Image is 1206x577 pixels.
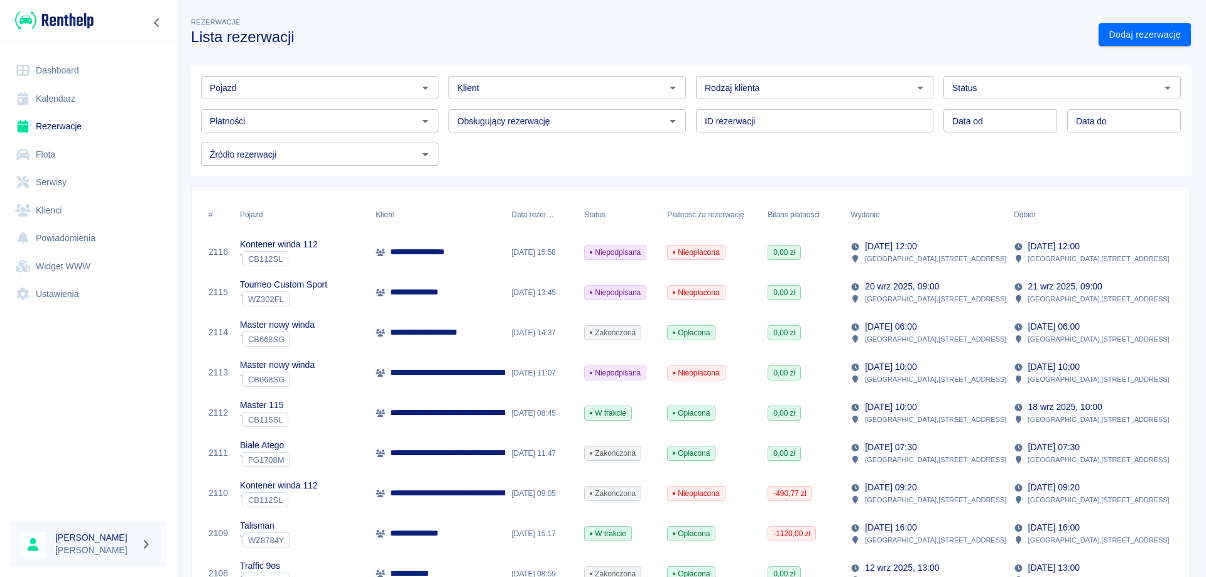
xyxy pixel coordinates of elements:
[209,286,228,299] a: 2115
[761,197,844,232] div: Bilans płatności
[240,372,315,387] div: `
[240,197,263,232] div: Pojazd
[585,488,641,499] span: Zakończona
[865,333,1006,345] p: [GEOGRAPHIC_DATA] , [STREET_ADDRESS]
[55,544,136,557] p: [PERSON_NAME]
[1028,441,1080,454] p: [DATE] 07:30
[55,531,136,544] h6: [PERSON_NAME]
[668,287,724,298] span: Nieopłacona
[1028,561,1080,574] p: [DATE] 13:00
[865,293,1006,305] p: [GEOGRAPHIC_DATA] , [STREET_ADDRESS]
[865,414,1006,425] p: [GEOGRAPHIC_DATA] , [STREET_ADDRESS]
[844,197,1007,232] div: Wydanie
[664,79,682,97] button: Otwórz
[943,109,1057,132] input: DD.MM.YYYY
[880,206,898,224] button: Sort
[1008,197,1170,232] div: Odbiór
[668,327,715,338] span: Opłacona
[202,197,234,232] div: #
[243,455,290,465] span: FG1708M
[668,448,715,459] span: Opłacona
[768,197,820,232] div: Bilans płatności
[865,521,916,534] p: [DATE] 16:00
[209,245,228,259] a: 2116
[1028,494,1170,505] p: [GEOGRAPHIC_DATA] , [STREET_ADDRESS]
[668,407,715,419] span: Opłacona
[10,85,166,113] a: Kalendarz
[1028,240,1080,253] p: [DATE] 12:00
[209,197,213,232] div: #
[376,197,394,232] div: Klient
[1028,414,1170,425] p: [GEOGRAPHIC_DATA] , [STREET_ADDRESS]
[15,10,94,31] img: Renthelp logo
[10,280,166,308] a: Ustawienia
[209,326,228,339] a: 2114
[240,519,290,532] p: Talisman
[865,494,1006,505] p: [GEOGRAPHIC_DATA] , [STREET_ADDRESS]
[148,14,166,31] button: Zwiń nawigację
[505,473,578,514] div: [DATE] 09:05
[416,112,434,130] button: Otwórz
[240,492,318,507] div: `
[1028,401,1102,414] p: 18 wrz 2025, 10:00
[667,197,744,232] div: Płatność za rezerwację
[243,335,290,344] span: CB668SG
[664,112,682,130] button: Otwórz
[10,224,166,252] a: Powiadomienia
[369,197,505,232] div: Klient
[209,527,228,540] a: 2109
[768,488,811,499] span: -490,77 zł
[1028,320,1080,333] p: [DATE] 06:00
[10,141,166,169] a: Flota
[1067,109,1181,132] input: DD.MM.YYYY
[661,197,761,232] div: Płatność za rezerwację
[578,197,661,232] div: Status
[240,399,288,412] p: Master 115
[505,313,578,353] div: [DATE] 14:37
[865,561,939,574] p: 12 wrz 2025, 13:00
[1028,374,1170,385] p: [GEOGRAPHIC_DATA] , [STREET_ADDRESS]
[240,278,327,291] p: Tourneo Custom Sport
[1036,206,1053,224] button: Sort
[243,536,290,545] span: WZ8784Y
[505,272,578,313] div: [DATE] 13:45
[10,252,166,281] a: Widget WWW
[416,146,434,163] button: Otwórz
[768,287,800,298] span: 0,00 zł
[585,448,641,459] span: Zakończona
[584,197,606,232] div: Status
[865,374,1006,385] p: [GEOGRAPHIC_DATA] , [STREET_ADDRESS]
[585,528,631,539] span: W trakcie
[1028,534,1170,546] p: [GEOGRAPHIC_DATA] , [STREET_ADDRESS]
[240,532,290,547] div: `
[865,280,939,293] p: 20 wrz 2025, 09:00
[209,446,228,460] a: 2111
[768,247,800,258] span: 0,00 zł
[505,393,578,433] div: [DATE] 08:45
[240,479,318,492] p: Kontener winda 112
[505,353,578,393] div: [DATE] 11:07
[505,232,578,272] div: [DATE] 15:58
[209,366,228,379] a: 2113
[865,320,916,333] p: [DATE] 06:00
[768,367,800,379] span: 0,00 zł
[554,206,572,224] button: Sort
[668,367,724,379] span: Nieopłacona
[1014,197,1036,232] div: Odbiór
[1028,521,1080,534] p: [DATE] 16:00
[10,112,166,141] a: Rezerwacje
[768,448,800,459] span: 0,00 zł
[585,247,646,258] span: Niepodpisana
[865,240,916,253] p: [DATE] 12:00
[243,294,289,304] span: WZ302FL
[243,495,288,505] span: CB112SL
[865,481,916,494] p: [DATE] 09:20
[240,291,327,306] div: `
[1028,293,1170,305] p: [GEOGRAPHIC_DATA] , [STREET_ADDRESS]
[234,197,369,232] div: Pojazd
[240,359,315,372] p: Master nowy winda
[243,415,288,424] span: CB115SL
[191,28,1089,46] h3: Lista rezerwacji
[1028,253,1170,264] p: [GEOGRAPHIC_DATA] , [STREET_ADDRESS]
[240,412,288,427] div: `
